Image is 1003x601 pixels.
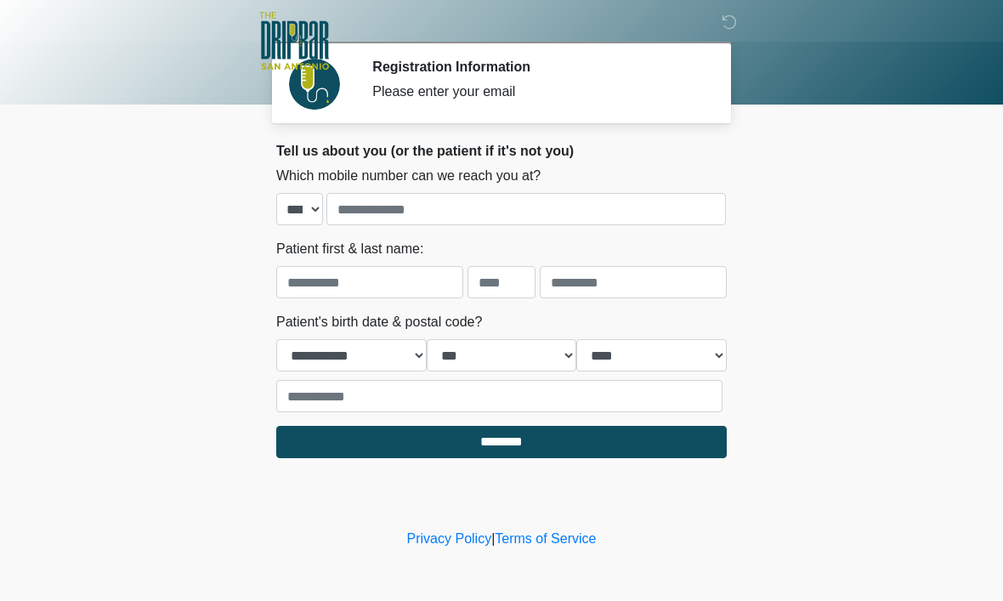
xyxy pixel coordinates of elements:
img: Agent Avatar [289,60,340,111]
h2: Tell us about you (or the patient if it's not you) [276,144,727,160]
div: Please enter your email [372,82,701,103]
a: Privacy Policy [407,532,492,547]
label: Patient's birth date & postal code? [276,313,482,333]
img: The DRIPBaR - San Antonio Fossil Creek Logo [259,13,329,72]
a: | [491,532,495,547]
a: Terms of Service [495,532,596,547]
label: Patient first & last name: [276,240,423,260]
label: Which mobile number can we reach you at? [276,167,541,187]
